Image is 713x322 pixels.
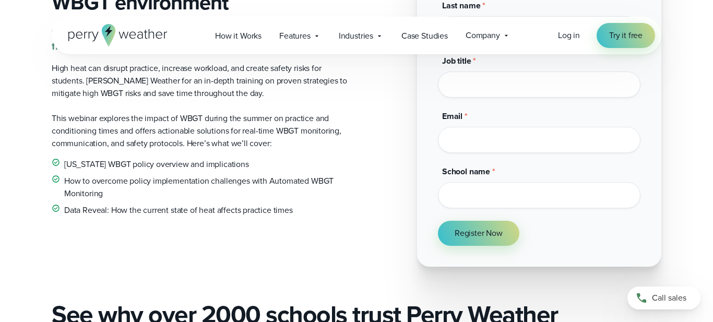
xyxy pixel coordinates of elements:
span: Call sales [652,292,686,304]
p: This webinar explores the impact of WBGT during the summer on practice and conditioning times and... [52,112,348,150]
a: How it Works [206,25,270,46]
span: Email [442,110,462,122]
span: School name [442,165,490,177]
a: Try it free [597,23,655,48]
a: Case Studies [393,25,457,46]
span: How it Works [215,30,262,42]
span: Features [279,30,311,42]
p: [US_STATE] WBGT policy overview and implications [64,158,249,171]
a: Log in [558,29,580,42]
p: High heat can disrupt practice, increase workload, and create safety risks for students. [PERSON_... [52,62,348,100]
span: Try it free [609,29,643,42]
p: Data Reveal: How the current state of heat affects practice times [64,204,293,217]
p: How to overcome policy implementation challenges with Automated WBGT Monitoring [64,175,348,200]
a: Call sales [627,287,700,309]
button: Register Now [438,221,519,246]
span: Company [466,29,500,42]
span: Job title [442,55,471,67]
span: Industries [339,30,373,42]
span: Case Studies [401,30,448,42]
span: Register Now [455,227,503,240]
span: Log in [558,29,580,41]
